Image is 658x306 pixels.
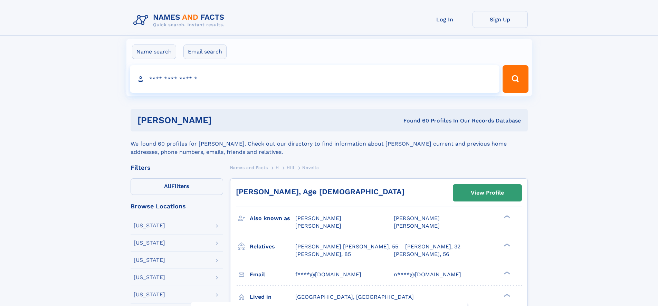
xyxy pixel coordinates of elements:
[405,243,460,250] a: [PERSON_NAME], 32
[502,243,511,247] div: ❯
[295,215,341,221] span: [PERSON_NAME]
[502,270,511,275] div: ❯
[134,240,165,246] div: [US_STATE]
[394,215,440,221] span: [PERSON_NAME]
[131,165,223,171] div: Filters
[276,165,279,170] span: H
[502,293,511,297] div: ❯
[287,165,294,170] span: Hill
[183,45,227,59] label: Email search
[134,275,165,280] div: [US_STATE]
[295,243,398,250] a: [PERSON_NAME] [PERSON_NAME], 55
[276,163,279,172] a: H
[295,223,341,229] span: [PERSON_NAME]
[131,178,223,195] label: Filters
[502,215,511,219] div: ❯
[250,291,295,303] h3: Lived in
[287,163,294,172] a: Hill
[131,203,223,209] div: Browse Locations
[503,65,528,93] button: Search Button
[131,11,230,30] img: Logo Names and Facts
[134,257,165,263] div: [US_STATE]
[295,250,351,258] a: [PERSON_NAME], 85
[295,294,414,300] span: [GEOGRAPHIC_DATA], [GEOGRAPHIC_DATA]
[473,11,528,28] a: Sign Up
[250,269,295,280] h3: Email
[250,213,295,224] h3: Also known as
[250,241,295,253] h3: Relatives
[134,292,165,297] div: [US_STATE]
[164,183,171,189] span: All
[302,165,319,170] span: Novella
[236,187,404,196] a: [PERSON_NAME], Age [DEMOGRAPHIC_DATA]
[394,223,440,229] span: [PERSON_NAME]
[471,185,504,201] div: View Profile
[134,223,165,228] div: [US_STATE]
[131,131,528,156] div: We found 60 profiles for [PERSON_NAME]. Check out our directory to find information about [PERSON...
[137,116,308,125] h1: [PERSON_NAME]
[453,185,522,201] a: View Profile
[307,117,521,125] div: Found 60 Profiles In Our Records Database
[394,250,449,258] a: [PERSON_NAME], 56
[132,45,176,59] label: Name search
[230,163,268,172] a: Names and Facts
[130,65,500,93] input: search input
[417,11,473,28] a: Log In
